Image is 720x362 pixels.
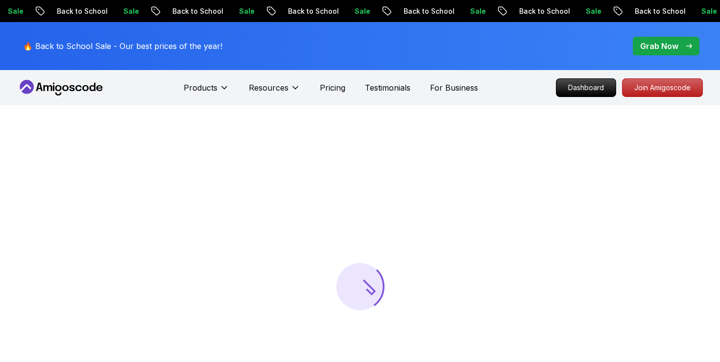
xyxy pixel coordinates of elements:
p: Sale [295,6,327,16]
p: Back to School [229,6,295,16]
a: Dashboard [556,78,616,97]
p: Products [184,82,217,94]
button: Products [184,82,229,101]
p: Back to School [576,6,642,16]
p: Back to School [460,6,527,16]
p: Grab Now [640,40,678,52]
a: Testimonials [365,82,410,94]
p: Sale [642,6,673,16]
p: Dashboard [556,79,616,97]
a: Pricing [320,82,345,94]
p: Sale [411,6,442,16]
p: 🔥 Back to School Sale - Our best prices of the year! [23,40,222,52]
p: Back to School [113,6,180,16]
a: For Business [430,82,478,94]
p: Sale [64,6,96,16]
p: Back to School [344,6,411,16]
a: Join Amigoscode [622,78,703,97]
p: Sale [527,6,558,16]
p: Resources [249,82,288,94]
button: Resources [249,82,300,101]
p: Sale [180,6,211,16]
p: Join Amigoscode [623,79,702,97]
